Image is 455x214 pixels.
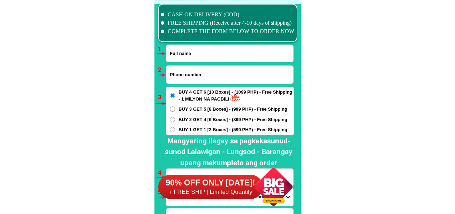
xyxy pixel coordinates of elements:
span: BUY 4 GET 6 [10 Boxes] - (1099 PHP) - Free Shipping - 1 MILYON NA PAGBILI [179,89,294,102]
span: BUY 1 GET 1 [2 Boxes] - (599 PHP) - Free Shipping [179,126,287,133]
input: BUY 3 GET 5 [8 Boxes] - (999 PHP) - Free Shipping [170,106,175,112]
h2: Mangyaring ilagay sa pagkakasunud-sunod Lalawigan - Lungsod - Barangay upang makumpleto ang order [160,136,297,169]
h6: 4 [158,168,166,177]
li: COMPLETE THE FORM BELOW TO ORDER NOW [161,27,295,35]
h6: 1 [158,45,166,54]
h6: 3 [158,93,166,102]
input: BUY 4 GET 6 [10 Boxes] - (1099 PHP) - Free Shipping - 1 MILYON NA PAGBILI [170,93,175,98]
li: FREE SHIPPING (Receive after 4-10 days of shipping) [161,19,295,27]
h6: 5 [158,188,166,197]
input: Input full_name [166,45,293,62]
h6: 90% OFF ONLY [DATE]! [158,178,263,188]
input: BUY 1 GET 1 [2 Boxes] - (599 PHP) - Free Shipping [170,127,175,132]
input: BUY 2 GET 4 [6 Boxes] - (899 PHP) - Free Shipping [170,117,175,122]
li: CASH ON DELIVERY (COD) [161,10,295,19]
span: BUY 3 GET 5 [8 Boxes] - (999 PHP) - Free Shipping [179,106,287,113]
h6: 2 [158,65,166,74]
input: Input phone_number [166,66,293,84]
span: BUY 2 GET 4 [6 Boxes] - (899 PHP) - Free Shipping [179,116,287,123]
h6: + FREE SHIP | Limited Quantily [158,188,263,196]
